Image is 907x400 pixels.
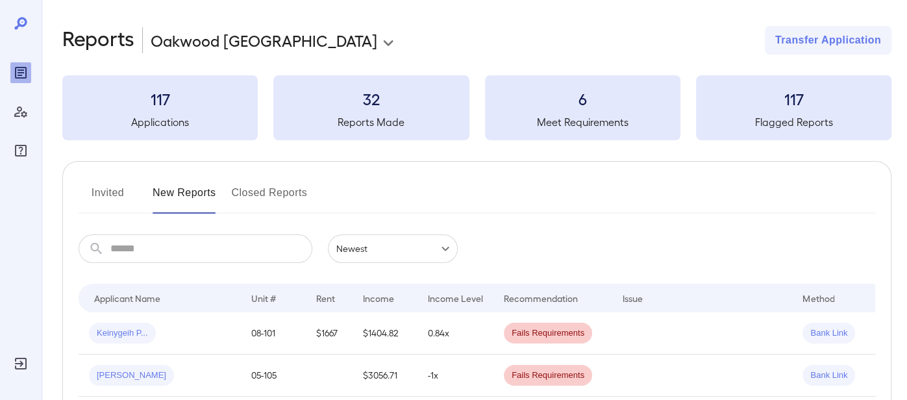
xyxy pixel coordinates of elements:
[353,355,417,397] td: $3056.71
[485,114,680,130] h5: Meet Requirements
[696,114,891,130] h5: Flagged Reports
[153,182,216,214] button: New Reports
[328,234,458,263] div: Newest
[151,30,377,51] p: Oakwood [GEOGRAPHIC_DATA]
[89,369,174,382] span: [PERSON_NAME]
[623,290,643,306] div: Issue
[485,88,680,109] h3: 6
[417,355,493,397] td: -1x
[765,26,891,55] button: Transfer Application
[232,182,308,214] button: Closed Reports
[62,114,258,130] h5: Applications
[62,88,258,109] h3: 117
[504,369,592,382] span: Fails Requirements
[62,26,134,55] h2: Reports
[363,290,394,306] div: Income
[251,290,276,306] div: Unit #
[802,290,834,306] div: Method
[306,312,353,355] td: $1667
[696,88,891,109] h3: 117
[802,327,855,340] span: Bank Link
[417,312,493,355] td: 0.84x
[428,290,483,306] div: Income Level
[10,140,31,161] div: FAQ
[504,290,578,306] div: Recommendation
[10,62,31,83] div: Reports
[316,290,337,306] div: Rent
[802,369,855,382] span: Bank Link
[10,353,31,374] div: Log Out
[504,327,592,340] span: Fails Requirements
[62,75,891,140] summary: 117Applications32Reports Made6Meet Requirements117Flagged Reports
[94,290,160,306] div: Applicant Name
[353,312,417,355] td: $1404.82
[89,327,156,340] span: Keinygeih P...
[79,182,137,214] button: Invited
[273,114,469,130] h5: Reports Made
[241,312,306,355] td: 08-101
[10,101,31,122] div: Manage Users
[273,88,469,109] h3: 32
[241,355,306,397] td: 05-105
